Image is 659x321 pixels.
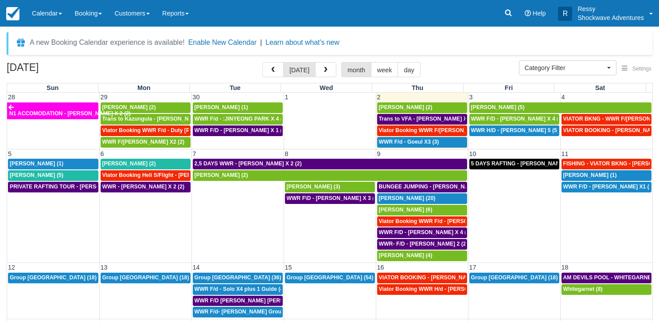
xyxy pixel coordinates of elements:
span: Viator Booking Heli S/Flight - [PERSON_NAME] X 1 (1) [102,172,242,178]
a: [PERSON_NAME] (5) [8,170,98,181]
a: Trans to Kazungula - [PERSON_NAME] x 1 (2) [101,114,191,125]
span: 10 [468,150,477,157]
a: WWR F/D - [PERSON_NAME] X 4 (4) [377,227,467,238]
span: 5 DAYS RAFTING - [PERSON_NAME] X 2 (4) [471,160,584,167]
a: WWR H/D - [PERSON_NAME] 5 (5) [469,125,559,136]
span: Mon [137,84,151,91]
span: WWR H/D - [PERSON_NAME] 5 (5) [471,127,559,133]
button: day [398,62,420,77]
span: Whitegarnet (8) [563,286,603,292]
span: 17 [468,264,477,271]
span: Viator Booking WWR F/d - Duty [PERSON_NAME] 2 (2) [102,127,243,133]
button: Settings [616,63,657,75]
span: Viator Booking WWR F/d - [PERSON_NAME] [PERSON_NAME] X2 (2) [379,218,556,224]
a: [PERSON_NAME] (1) [193,102,283,113]
span: WWR F/d - Goeul X3 (3) [379,139,439,145]
a: [PERSON_NAME] (20) [377,193,467,204]
span: Sat [595,84,605,91]
span: WWR - [PERSON_NAME] X 2 (2) [102,184,185,190]
a: WWR F/D - [PERSON_NAME] X 1 (1) [193,125,283,136]
span: BUNGEE JUMPING - [PERSON_NAME] 2 (2) [379,184,491,190]
span: N1 ACCOMODATION - [PERSON_NAME] X 2 (2) [9,110,131,117]
span: 11 [561,150,569,157]
a: WWR F/D [PERSON_NAME] [PERSON_NAME] GROVVE X2 (1) [193,296,283,306]
span: 1 [284,94,289,101]
div: R [558,7,572,21]
a: VIATOR BOOKING - [PERSON_NAME] X 4 (4) [377,273,467,283]
span: [PERSON_NAME] (6) [379,207,433,213]
span: 5 [7,150,12,157]
a: [PERSON_NAME] (2) [377,102,467,113]
a: [PERSON_NAME] (2) [101,102,191,113]
span: 8 [284,150,289,157]
span: [PERSON_NAME] (2) [195,172,248,178]
span: Sun [47,84,58,91]
a: VIATOR BKNG - WWR F/[PERSON_NAME] 3 (3) [562,114,652,125]
span: [PERSON_NAME] (4) [379,252,433,258]
a: Group [GEOGRAPHIC_DATA] (18) [8,273,98,283]
a: Whitegarnet (8) [562,284,652,295]
p: Shockwave Adventures [577,13,644,22]
span: 4 [561,94,566,101]
a: BUNGEE JUMPING - [PERSON_NAME] 2 (2) [377,182,467,192]
a: [PERSON_NAME] (1) [8,159,98,169]
span: Group [GEOGRAPHIC_DATA] (36) [195,274,281,281]
button: week [371,62,398,77]
a: Trans to VFA - [PERSON_NAME] X 2 (2) [377,114,467,125]
a: Viator Booking WWR H/d - [PERSON_NAME] X 4 (4) [377,284,467,295]
a: Viator Booking WWR F/d - Duty [PERSON_NAME] 2 (2) [101,125,191,136]
span: 2,5 DAYS WWR - [PERSON_NAME] X 2 (2) [195,160,302,167]
span: Group [GEOGRAPHIC_DATA] (18) [471,274,558,281]
span: [PERSON_NAME] (1) [10,160,63,167]
span: [PERSON_NAME] (2) [102,160,156,167]
a: Group [GEOGRAPHIC_DATA] (18) [101,273,191,283]
span: VIATOR BOOKING - [PERSON_NAME] X 4 (4) [379,274,495,281]
button: Category Filter [519,60,616,75]
span: 15 [284,264,293,271]
span: Help [533,10,546,17]
a: Viator Booking Heli S/Flight - [PERSON_NAME] X 1 (1) [101,170,191,181]
a: Viator Booking WWR F/[PERSON_NAME] X 2 (2) [377,125,467,136]
span: WWR F/d - Solo X4 plus 1 Guide (4) [195,286,285,292]
a: WWR F/d - Goeul X3 (3) [377,137,467,148]
a: WWR F/D - [PERSON_NAME] X1 (1) [562,182,652,192]
a: AM DEVILS POOL - WHITEGARNET X4 (4) [562,273,652,283]
span: 6 [100,150,105,157]
span: Wed [320,84,333,91]
a: WWR F/D - [PERSON_NAME] X 4 (4) [469,114,559,125]
span: Group [GEOGRAPHIC_DATA] (54) [287,274,374,281]
span: 16 [376,264,385,271]
span: PRIVATE RAFTING TOUR - [PERSON_NAME] X 5 (5) [10,184,143,190]
button: month [341,62,371,77]
span: WWR F/D [PERSON_NAME] [PERSON_NAME] GROVVE X2 (1) [195,298,354,304]
span: 9 [376,150,382,157]
h2: [DATE] [7,62,119,78]
span: 28 [7,94,16,101]
span: Trans to Kazungula - [PERSON_NAME] x 1 (2) [102,116,220,122]
a: WWR F/d - Solo X4 plus 1 Guide (4) [193,284,283,295]
span: Category Filter [525,63,605,72]
span: 29 [100,94,109,101]
button: Enable New Calendar [188,38,257,47]
a: FISHING - VIATOR BKNG - [PERSON_NAME] 2 (2) [562,159,652,169]
span: WWR F\D - [PERSON_NAME] X 3 (3) [287,195,379,201]
a: WWR F/[PERSON_NAME] X2 (2) [101,137,191,148]
span: [PERSON_NAME] (2) [102,104,156,110]
span: 12 [7,264,16,271]
span: WWR F/D - [PERSON_NAME] X 4 (4) [471,116,564,122]
span: 30 [192,94,201,101]
a: [PERSON_NAME] (2) [101,159,191,169]
a: WWR F/d- [PERSON_NAME] Group X 30 (30) [193,307,283,317]
a: WWR - [PERSON_NAME] X 2 (2) [101,182,191,192]
span: 13 [100,264,109,271]
a: [PERSON_NAME] (3) [285,182,375,192]
span: [PERSON_NAME] (2) [379,104,433,110]
span: Fri [505,84,513,91]
a: PRIVATE RAFTING TOUR - [PERSON_NAME] X 5 (5) [8,182,98,192]
a: Group [GEOGRAPHIC_DATA] (36) [193,273,283,283]
i: Help [525,10,531,16]
a: [PERSON_NAME] (1) [562,170,652,181]
span: Settings [632,66,651,72]
a: Learn about what's new [265,39,339,46]
span: [PERSON_NAME] (5) [471,104,525,110]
